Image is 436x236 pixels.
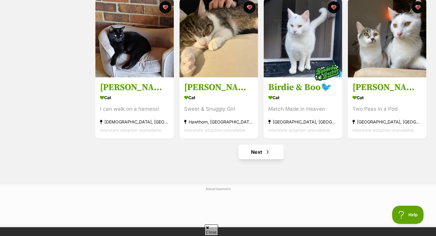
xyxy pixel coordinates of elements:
button: favourite [159,1,171,13]
span: Interstate adoption unavailable [352,127,414,133]
div: Cat [268,93,338,102]
button: favourite [412,1,424,13]
div: Sweet & Snuggly Girl [184,105,253,113]
div: Two Peas in a Pod [352,105,422,113]
span: Interstate adoption unavailable [268,127,330,133]
div: [GEOGRAPHIC_DATA], [GEOGRAPHIC_DATA] [268,118,338,126]
span: Interstate adoption unavailable [184,127,246,133]
a: Next page [238,145,284,159]
div: [GEOGRAPHIC_DATA], [GEOGRAPHIC_DATA] [352,118,422,126]
nav: Pagination [95,145,427,159]
button: favourite [243,1,256,13]
div: I can walk on a harness! [100,105,169,113]
a: [PERSON_NAME] and [PERSON_NAME] 🌺💙 Cat Two Peas in a Pod [GEOGRAPHIC_DATA], [GEOGRAPHIC_DATA] Int... [348,77,426,139]
a: Birdie & Boo🐦 Cat Match Made in Heaven [GEOGRAPHIC_DATA], [GEOGRAPHIC_DATA] Interstate adoption u... [264,77,342,139]
a: [PERSON_NAME] [PERSON_NAME] Cat I can walk on a harness! [DEMOGRAPHIC_DATA], [GEOGRAPHIC_DATA] In... [95,77,174,139]
div: Cat [100,93,169,102]
a: [PERSON_NAME] *9 Lives Project Rescue* Cat Sweet & Snuggly Girl Hawthorn, [GEOGRAPHIC_DATA] Inter... [180,77,258,139]
h3: [PERSON_NAME] *9 Lives Project Rescue* [184,82,253,93]
div: Hawthorn, [GEOGRAPHIC_DATA] [184,118,253,126]
div: Cat [184,93,253,102]
img: bonded besties [312,57,342,87]
span: Interstate adoption unavailable [100,127,161,133]
h3: [PERSON_NAME] and [PERSON_NAME] 🌺💙 [352,82,422,93]
div: Match Made in Heaven [268,105,338,113]
button: favourite [328,1,340,13]
div: [DEMOGRAPHIC_DATA], [GEOGRAPHIC_DATA] [100,118,169,126]
h3: Birdie & Boo🐦 [268,82,338,93]
iframe: Help Scout Beacon - Open [392,206,424,224]
span: Close [205,224,218,235]
h3: [PERSON_NAME] [PERSON_NAME] [100,82,169,93]
div: Cat [352,93,422,102]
